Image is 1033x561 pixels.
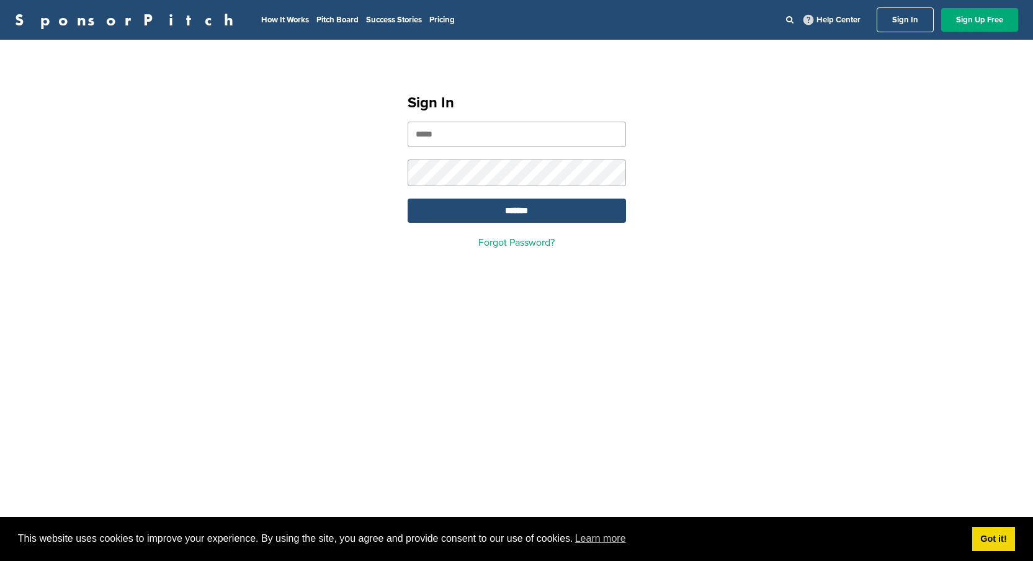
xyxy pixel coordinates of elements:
[408,92,626,114] h1: Sign In
[261,15,309,25] a: How It Works
[366,15,422,25] a: Success Stories
[941,8,1018,32] a: Sign Up Free
[801,12,863,27] a: Help Center
[877,7,934,32] a: Sign In
[18,529,962,548] span: This website uses cookies to improve your experience. By using the site, you agree and provide co...
[15,12,241,28] a: SponsorPitch
[478,236,555,249] a: Forgot Password?
[429,15,455,25] a: Pricing
[316,15,359,25] a: Pitch Board
[972,527,1015,552] a: dismiss cookie message
[573,529,628,548] a: learn more about cookies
